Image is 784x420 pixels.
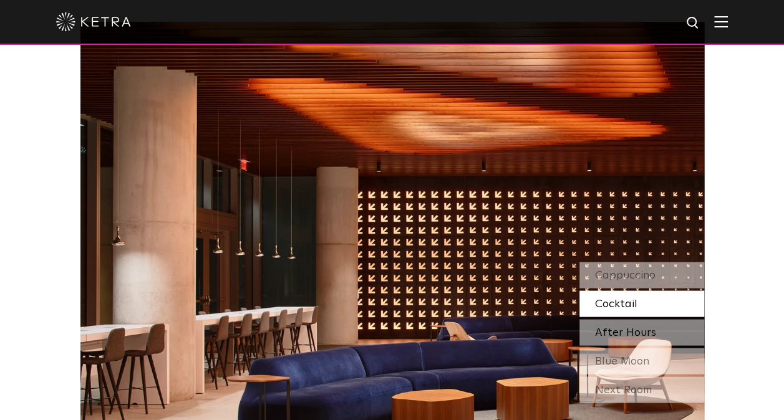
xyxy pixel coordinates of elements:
img: Hamburger%20Nav.svg [714,16,728,27]
img: search icon [685,16,701,31]
img: ketra-logo-2019-white [56,12,131,31]
span: Blue Moon [595,355,649,366]
span: Cappuccino [595,269,656,280]
span: After Hours [595,327,656,338]
span: Cocktail [595,298,637,309]
div: Next Room [579,376,704,403]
